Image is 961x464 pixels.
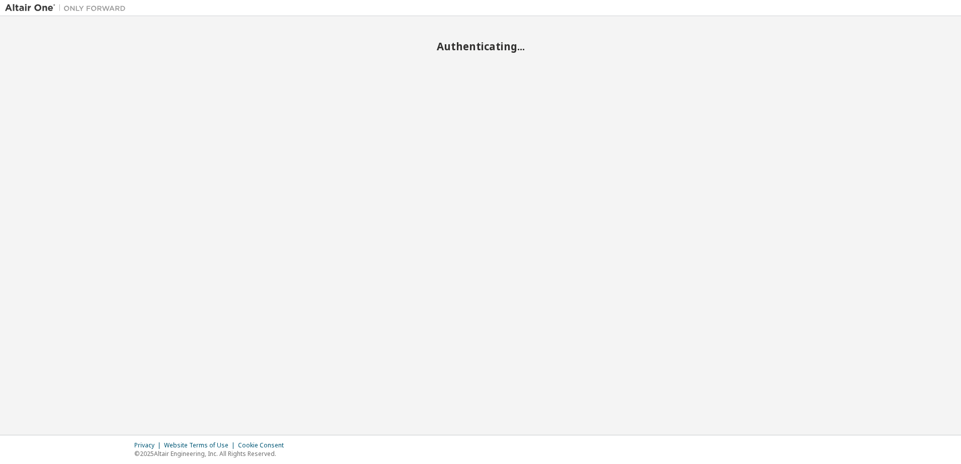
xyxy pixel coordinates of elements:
[5,3,131,13] img: Altair One
[134,441,164,449] div: Privacy
[134,449,290,458] p: © 2025 Altair Engineering, Inc. All Rights Reserved.
[164,441,238,449] div: Website Terms of Use
[5,40,956,53] h2: Authenticating...
[238,441,290,449] div: Cookie Consent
